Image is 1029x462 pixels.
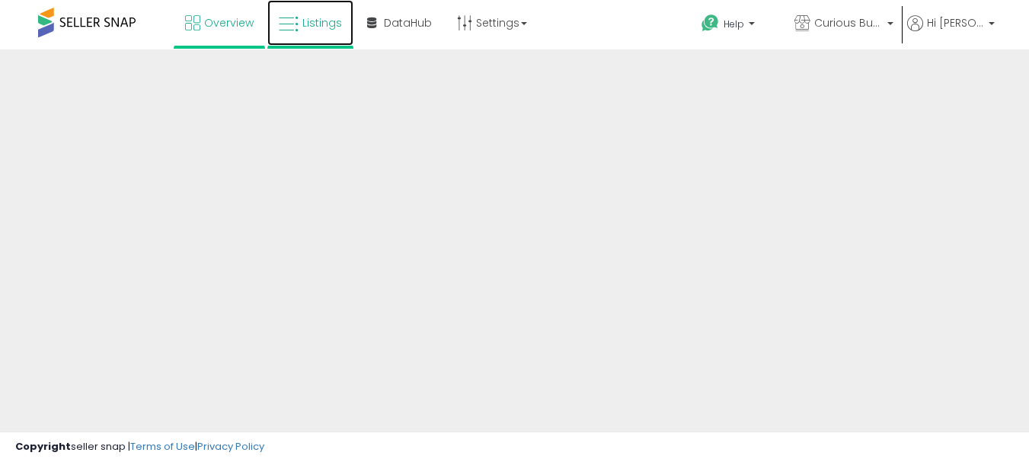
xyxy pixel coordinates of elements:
span: Hi [PERSON_NAME] [927,15,984,30]
a: Privacy Policy [197,439,264,454]
a: Hi [PERSON_NAME] [907,15,995,49]
div: seller snap | | [15,440,264,454]
a: Terms of Use [130,439,195,454]
strong: Copyright [15,439,71,454]
i: Get Help [701,14,720,33]
a: Help [689,2,781,49]
span: DataHub [384,15,432,30]
span: Listings [302,15,342,30]
span: Overview [204,15,254,30]
span: Curious Buy Nature [814,15,883,30]
span: Help [724,18,744,30]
